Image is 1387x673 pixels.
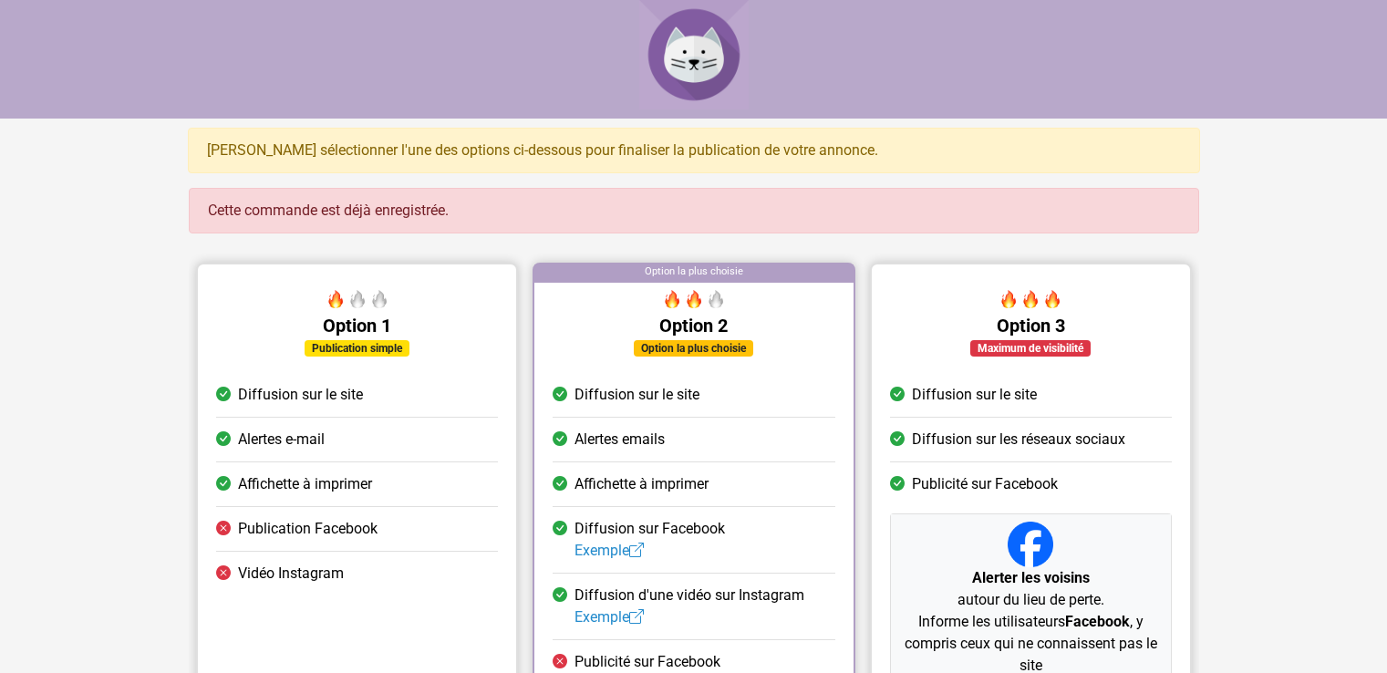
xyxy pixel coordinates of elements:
a: Exemple [574,542,644,559]
span: Affichette à imprimer [574,473,709,495]
div: Cette commande est déjà enregistrée. [189,188,1199,233]
span: Diffusion sur le site [574,384,699,406]
div: Publication simple [305,340,409,357]
span: Publicité sur Facebook [911,473,1057,495]
span: Affichette à imprimer [238,473,372,495]
span: Diffusion sur Facebook [574,518,725,562]
strong: Alerter les voisins [971,569,1089,586]
div: Maximum de visibilité [970,340,1091,357]
span: Diffusion sur le site [911,384,1036,406]
div: Option la plus choisie [634,340,753,357]
p: autour du lieu de perte. [897,567,1163,611]
div: [PERSON_NAME] sélectionner l'une des options ci-dessous pour finaliser la publication de votre an... [188,128,1200,173]
strong: Facebook [1064,613,1129,630]
h5: Option 1 [216,315,498,336]
div: Option la plus choisie [534,264,853,283]
span: Diffusion sur le site [238,384,363,406]
img: Facebook [1008,522,1053,567]
span: Diffusion sur les réseaux sociaux [911,429,1124,450]
span: Alertes emails [574,429,665,450]
span: Alertes e-mail [238,429,325,450]
a: Exemple [574,608,644,626]
span: Publication Facebook [238,518,378,540]
span: Publicité sur Facebook [574,651,720,673]
span: Diffusion d'une vidéo sur Instagram [574,585,804,628]
h5: Option 3 [889,315,1171,336]
span: Vidéo Instagram [238,563,344,585]
h5: Option 2 [553,315,834,336]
